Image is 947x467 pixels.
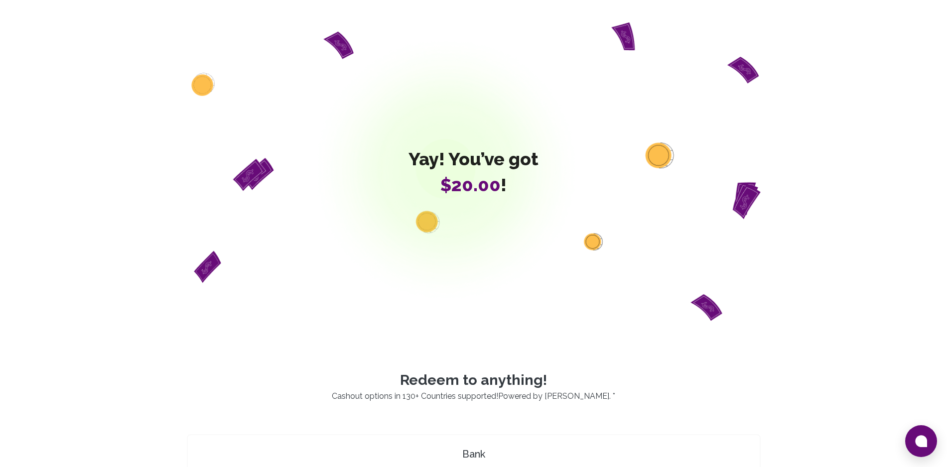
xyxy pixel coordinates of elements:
span: ! [408,175,539,195]
span: Yay! You’ve got [408,149,539,169]
span: $20.00 [440,174,501,195]
p: Cashout options in 130+ Countries supported! . * [175,390,773,402]
p: Redeem to anything! [175,371,773,389]
h4: Bank [192,447,756,461]
button: Open chat window [905,425,937,457]
a: Powered by [PERSON_NAME] [498,391,609,401]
